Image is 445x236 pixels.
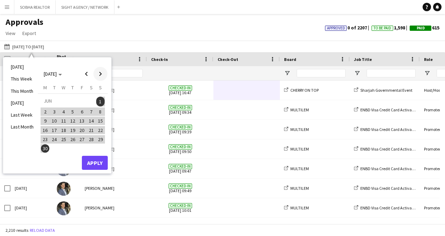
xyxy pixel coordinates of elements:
button: Reload data [28,227,56,234]
span: 14 [87,117,96,125]
span: ENBD Visa Credit Card Activation [360,107,419,112]
li: [DATE] [7,97,38,109]
button: 16-06-2025 [41,125,50,134]
span: 21 [87,126,96,134]
div: [PERSON_NAME] [80,179,147,198]
button: 07-06-2025 [86,107,96,116]
div: [DATE] [10,179,52,198]
span: 22 [96,126,105,134]
span: MULTILEM [290,146,309,152]
span: Checked-in [169,183,192,189]
button: 04-06-2025 [59,107,68,116]
button: 20-06-2025 [77,125,86,134]
button: 28-06-2025 [86,135,96,144]
span: 9 [41,117,49,125]
button: 05-06-2025 [68,107,77,116]
button: 01-06-2025 [96,96,105,107]
a: MULTILEM [284,127,309,132]
span: 13 [78,117,86,125]
span: Checked-in [169,164,192,169]
button: 30-06-2025 [41,144,50,153]
span: ENBD Visa Credit Card Activation [360,186,419,191]
button: 18-06-2025 [59,125,68,134]
img: Zakaria Hisham [57,182,71,196]
button: [DATE] to [DATE] [3,42,45,51]
span: 19 [69,126,77,134]
button: 27-06-2025 [77,135,86,144]
span: 615 [410,25,439,31]
a: MULTILEM [284,186,309,191]
span: [DATE] [44,71,57,77]
span: 24 [50,135,59,144]
span: 7 [87,107,96,116]
td: JUN [41,96,96,107]
div: [DATE] [10,198,52,217]
span: ENBD Visa Credit Card Activation [360,146,419,152]
button: 13-06-2025 [77,116,86,125]
span: CHERRY ON TOP [290,88,319,93]
span: S [99,84,102,91]
button: 19-06-2025 [68,125,77,134]
input: Job Title Filter Input [367,69,416,77]
span: MULTILEM [290,127,309,132]
span: Checked-in [169,125,192,130]
span: T [71,84,74,91]
input: Name Filter Input [97,69,143,77]
a: CHERRY ON TOP [284,88,319,93]
a: ENBD Visa Credit Card Activation [354,166,419,171]
span: 5 [69,107,77,116]
span: ENBD Visa Credit Card Activation [360,166,419,171]
div: [PERSON_NAME] [80,198,147,217]
button: 06-06-2025 [77,107,86,116]
span: [DATE] 10:01 [151,198,209,217]
span: [DATE] 16:47 [151,81,209,100]
span: MULTILEM [290,205,309,210]
span: F [81,84,83,91]
span: 10 [50,117,59,125]
span: MULTILEM [290,107,309,112]
a: MULTILEM [284,146,309,152]
span: Check-Out [218,57,238,62]
button: 08-06-2025 [96,107,105,116]
div: [PERSON_NAME] [80,100,147,119]
button: Previous month [79,67,93,81]
button: 02-06-2025 [41,107,50,116]
span: 26 [69,135,77,144]
button: Open Filter Menu [424,70,430,76]
button: 17-06-2025 [50,125,59,134]
img: Zakaria Hisham [57,201,71,215]
button: 29-06-2025 [96,135,105,144]
span: [DATE] 09:47 [151,159,209,178]
span: [DATE] 09:49 [151,179,209,198]
button: Apply [82,156,108,170]
span: 8 [96,107,105,116]
button: Choose month and year [41,68,65,80]
span: Checked-in [169,203,192,208]
span: 3 [50,107,59,116]
span: 23 [41,135,49,144]
button: Open Filter Menu [354,70,360,76]
div: [PERSON_NAME] [80,120,147,139]
button: Open Filter Menu [284,70,290,76]
a: ENBD Visa Credit Card Activation [354,205,419,210]
a: MULTILEM [284,107,309,112]
a: ENBD Visa Credit Card Activation [354,186,419,191]
span: Name [85,57,96,62]
span: 4 [59,107,68,116]
button: 25-06-2025 [59,135,68,144]
button: 15-06-2025 [96,116,105,125]
span: [DATE] 09:50 [151,139,209,159]
li: This Week [7,73,38,85]
span: Job Title [354,57,372,62]
span: ENBD Visa Credit Card Activation [360,205,419,210]
span: W [62,84,65,91]
span: 29 [96,135,105,144]
input: Board Filter Input [297,69,346,77]
span: 18 [59,126,68,134]
a: ENBD Visa Credit Card Activation [354,127,419,132]
span: 17 [50,126,59,134]
span: 20 [78,126,86,134]
span: 2 [41,107,49,116]
span: 27 [78,135,86,144]
button: 23-06-2025 [41,135,50,144]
